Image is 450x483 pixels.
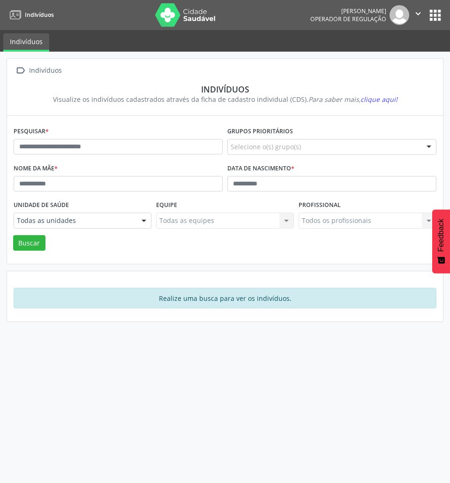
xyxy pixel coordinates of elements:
[310,7,386,15] div: [PERSON_NAME]
[299,198,341,213] label: Profissional
[308,95,397,104] i: Para saber mais,
[14,124,49,139] label: Pesquisar
[20,84,430,94] div: Indivíduos
[14,64,27,77] i: 
[14,288,436,308] div: Realize uma busca para ver os indivíduos.
[7,7,54,23] a: Indivíduos
[310,15,386,23] span: Operador de regulação
[17,216,132,225] span: Todas as unidades
[360,95,397,104] span: clique aqui!
[27,64,63,77] div: Indivíduos
[409,5,427,25] button: 
[413,8,423,19] i: 
[427,7,443,23] button: apps
[25,11,54,19] span: Indivíduos
[437,219,445,252] span: Feedback
[3,33,49,52] a: Indivíduos
[390,5,409,25] img: img
[231,142,301,152] span: Selecione o(s) grupo(s)
[13,235,45,251] button: Buscar
[20,94,430,104] div: Visualize os indivíduos cadastrados através da ficha de cadastro individual (CDS).
[432,209,450,273] button: Feedback - Mostrar pesquisa
[14,161,58,176] label: Nome da mãe
[14,64,63,77] a:  Indivíduos
[227,161,294,176] label: Data de nascimento
[156,198,177,213] label: Equipe
[14,198,69,213] label: Unidade de saúde
[227,124,293,139] label: Grupos prioritários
